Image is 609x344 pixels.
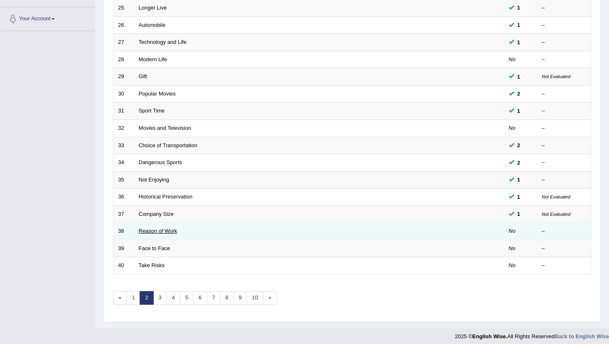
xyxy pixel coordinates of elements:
[542,107,587,115] div: –
[167,291,180,305] a: 4
[193,291,207,305] a: 6
[114,223,134,240] td: 38
[180,291,193,305] a: 5
[472,333,507,339] strong: English Wise.
[0,7,95,28] a: Your Account
[514,158,524,167] span: You can still take this question
[509,262,516,268] em: No
[114,189,134,206] td: 36
[233,291,247,305] a: 9
[542,262,587,270] div: –
[114,68,134,86] td: 29
[542,212,570,217] small: Not Evaluated
[139,193,193,200] a: Historical Preservation
[114,34,134,51] td: 27
[113,291,127,305] a: «
[114,205,134,223] td: 37
[139,56,167,62] a: Modern Life
[114,119,134,137] td: 32
[139,211,174,217] a: Company Size
[139,125,191,131] a: Movies and Television
[139,22,166,28] a: Automobile
[555,333,609,339] a: Back to English Wise
[114,154,134,172] td: 34
[514,210,524,218] span: You can still take this question
[509,56,516,62] em: No
[509,228,516,234] em: No
[455,328,609,340] div: 2025 © All Rights Reserved
[542,194,570,199] small: Not Evaluated
[542,159,587,167] div: –
[514,193,524,201] span: You can still take this question
[514,89,524,98] span: You can still take this question
[114,137,134,154] td: 33
[542,176,587,184] div: –
[114,171,134,189] td: 35
[114,240,134,257] td: 39
[514,21,524,29] span: You can still take this question
[514,141,524,150] span: You can still take this question
[514,175,524,184] span: You can still take this question
[514,107,524,115] span: You can still take this question
[514,72,524,81] span: You can still take this question
[139,5,167,11] a: Longer Live
[207,291,220,305] a: 7
[220,291,234,305] a: 8
[114,17,134,34] td: 26
[542,4,587,12] div: –
[139,262,165,268] a: Take Risks
[509,245,516,251] em: No
[126,291,140,305] a: 1
[139,142,198,148] a: Choice of Transportation
[542,142,587,150] div: –
[139,228,177,234] a: Reason of Work
[139,73,147,79] a: Gift
[139,177,169,183] a: Not Enjoying
[139,91,176,97] a: Popular Movies
[542,124,587,132] div: –
[114,103,134,120] td: 31
[263,291,277,305] a: »
[153,291,167,305] a: 3
[514,38,524,47] span: You can still take this question
[114,85,134,103] td: 30
[139,39,187,45] a: Technology and Life
[509,125,516,131] em: No
[140,291,153,305] a: 2
[542,74,570,79] small: Not Evaluated
[542,90,587,98] div: –
[139,107,165,114] a: Sport Time
[542,227,587,235] div: –
[139,245,170,251] a: Face to Face
[542,245,587,253] div: –
[514,3,524,12] span: You can still take this question
[114,51,134,68] td: 28
[542,38,587,46] div: –
[247,291,263,305] a: 10
[139,159,182,165] a: Dangerous Sports
[114,257,134,275] td: 40
[542,21,587,29] div: –
[542,56,587,64] div: –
